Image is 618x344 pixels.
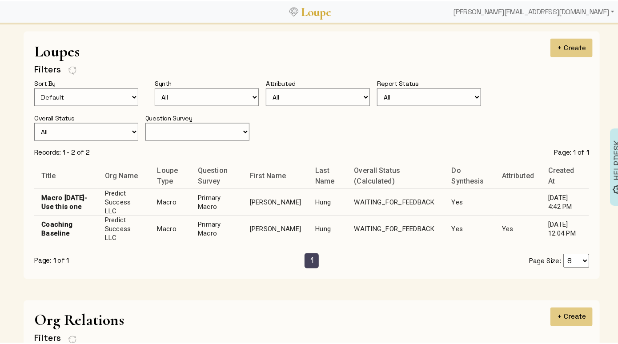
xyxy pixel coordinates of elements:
[281,255,285,264] span: «
[243,188,308,215] td: [PERSON_NAME]
[332,252,349,267] a: Next Page
[34,310,589,328] h1: Org Relations
[347,215,445,242] td: WAITING_FOR_FEEDBACK
[34,188,98,215] td: Macro [DATE]-Use this one
[495,163,541,188] th: Attributed
[191,163,243,188] th: Question Survey
[308,215,347,242] td: Hung
[145,112,200,122] div: Question Survey
[155,77,179,87] div: Synth
[34,147,90,156] div: Records: 1 - 2 of 2
[34,215,98,242] td: Coaching Baseline
[541,188,589,215] td: [DATE] 4:42 PM
[68,334,77,344] img: FFFF
[347,188,445,215] td: WAITING_FOR_FEEDBACK
[289,6,298,15] img: Loupe Logo
[34,63,61,74] h4: Filters
[150,163,191,188] th: Loupe Type
[450,2,618,20] div: [PERSON_NAME][EMAIL_ADDRESS][DOMAIN_NAME]
[298,3,334,19] a: Loupe
[445,215,495,242] td: Yes
[518,253,589,267] div: Page Size:
[550,37,593,56] button: + Create
[243,215,308,242] td: [PERSON_NAME]
[495,215,541,242] td: Yes
[445,188,495,215] td: Yes
[34,332,61,343] h4: Filters
[34,77,63,87] div: Sort By
[377,77,425,87] div: Report Status
[347,163,445,188] th: Overall Status (Calculated)
[150,188,191,215] td: Macro
[191,215,243,242] td: Primary Macro
[34,255,105,264] div: Page: 1 of 1
[308,188,347,215] td: Hung
[34,252,589,267] nav: Page of Results
[191,188,243,215] td: Primary Macro
[554,147,589,156] div: Page: 1 of 1
[275,252,291,267] a: Previous Page
[150,215,191,242] td: Macro
[34,112,82,122] div: Overall Status
[98,188,150,215] td: Predict Success LLC
[98,215,150,242] td: Predict Success LLC
[266,77,303,87] div: Attributed
[243,163,308,188] th: First Name
[34,41,589,59] h1: Loupes
[98,163,150,188] th: Org Name
[68,64,77,74] img: FFFF
[445,163,495,188] th: Do Synthesis
[308,163,347,188] th: Last Name
[541,215,589,242] td: [DATE] 12:04 PM
[541,163,589,188] th: Created At
[550,306,593,325] button: + Create
[34,163,98,188] th: Title
[305,252,319,267] a: Current Page is 1
[338,255,343,264] span: »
